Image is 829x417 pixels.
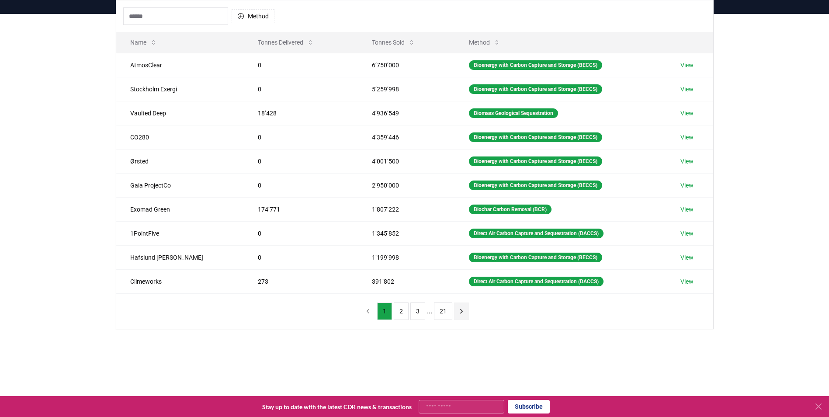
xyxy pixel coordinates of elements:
[680,157,694,166] a: View
[116,101,244,125] td: Vaulted Deep
[377,302,392,320] button: 1
[116,245,244,269] td: Hafslund [PERSON_NAME]
[680,229,694,238] a: View
[358,173,455,197] td: 2’950’000
[116,77,244,101] td: Stockholm Exergi
[116,149,244,173] td: Ørsted
[123,34,164,51] button: Name
[680,61,694,69] a: View
[358,125,455,149] td: 4’359’446
[434,302,452,320] button: 21
[244,245,358,269] td: 0
[244,125,358,149] td: 0
[244,101,358,125] td: 18’428
[358,77,455,101] td: 5’259’998
[365,34,422,51] button: Tonnes Sold
[244,221,358,245] td: 0
[358,101,455,125] td: 4’936’549
[116,125,244,149] td: CO280
[116,197,244,221] td: Exomad Green
[454,302,469,320] button: next page
[244,197,358,221] td: 174’771
[244,173,358,197] td: 0
[358,149,455,173] td: 4’001’500
[116,221,244,245] td: 1PointFive
[469,60,602,70] div: Bioenergy with Carbon Capture and Storage (BECCS)
[469,132,602,142] div: Bioenergy with Carbon Capture and Storage (BECCS)
[244,269,358,293] td: 273
[251,34,321,51] button: Tonnes Delivered
[244,77,358,101] td: 0
[680,181,694,190] a: View
[469,253,602,262] div: Bioenergy with Carbon Capture and Storage (BECCS)
[394,302,409,320] button: 2
[680,277,694,286] a: View
[244,149,358,173] td: 0
[469,156,602,166] div: Bioenergy with Carbon Capture and Storage (BECCS)
[116,173,244,197] td: Gaia ProjectCo
[469,181,602,190] div: Bioenergy with Carbon Capture and Storage (BECCS)
[358,197,455,221] td: 1’807’222
[469,229,604,238] div: Direct Air Carbon Capture and Sequestration (DACCS)
[680,133,694,142] a: View
[462,34,507,51] button: Method
[469,84,602,94] div: Bioenergy with Carbon Capture and Storage (BECCS)
[244,53,358,77] td: 0
[232,9,274,23] button: Method
[116,53,244,77] td: AtmosClear
[358,53,455,77] td: 6’750’000
[469,108,558,118] div: Biomass Geological Sequestration
[680,205,694,214] a: View
[358,221,455,245] td: 1’345’852
[358,269,455,293] td: 391’802
[116,269,244,293] td: Climeworks
[358,245,455,269] td: 1’199’998
[680,253,694,262] a: View
[680,85,694,94] a: View
[680,109,694,118] a: View
[469,205,552,214] div: Biochar Carbon Removal (BCR)
[410,302,425,320] button: 3
[469,277,604,286] div: Direct Air Carbon Capture and Sequestration (DACCS)
[427,306,432,316] li: ...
